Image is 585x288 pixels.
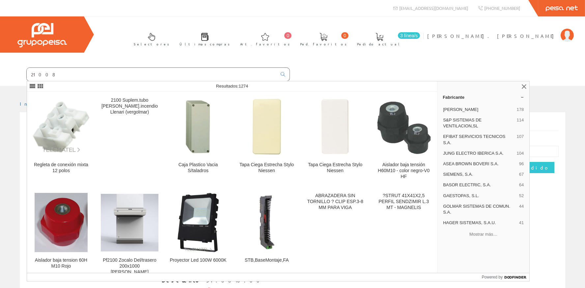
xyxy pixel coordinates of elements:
div: Tapa Ciega Estrecha Stylo Niessen [306,162,364,174]
span: 52 [519,193,524,199]
a: Caja Plastico Vacia S/taladros Caja Plastico Vacia S/taladros [164,92,232,187]
span: Ped. favoritos [300,41,347,47]
span: [PHONE_NUMBER] [484,5,520,11]
a: 3 línea/s Pedido actual [350,27,422,50]
span: 178 [517,107,524,113]
span: 0 [284,32,292,39]
span: 96 [519,161,524,167]
span: 3 línea/s [398,32,420,39]
span: GOLMAR SISTEMAS DE COMUN. S.A. [443,203,516,215]
a: Aislador baja tensión H60M10 - color negro-V0 HF Aislador baja tensión H60M10 - color negro-V0 HF [370,92,438,187]
a: Inicio [20,101,48,107]
span: S&P SISTEMAS DE VENTILACION,SL [443,117,514,129]
div: Caja Plastico Vacia S/taladros [169,162,227,174]
a: Powered by [482,273,530,281]
div: Aislador baja tensión H60M10 - color negro-V0 HF [375,162,432,180]
span: [PERSON_NAME] [443,107,514,113]
span: 64 [519,182,524,188]
a: Tapa Ciega Estrecha Stylo Niessen Tapa Ciega Estrecha Stylo Niessen [301,92,369,187]
img: Regleta de conexión mixta 12 polos [32,101,90,153]
div: ?STRUT 41X41X2,5 PERFIL SENDZIMIR L.3 MT - MAGNELIS [375,193,432,211]
a: Tapa Ciega Estrecha Stylo Niessen Tapa Ciega Estrecha Stylo Niessen [233,92,301,187]
span: 44 [519,203,524,215]
img: Aislador baja tensión H60M10 - color negro-V0 HF [375,99,432,155]
div: ABRAZADERA SIN TORNILLO ? CLIP ESP.3-8 MM PARA VIGA [306,193,364,211]
img: Aislador baja tension 60H M10 Rojo [35,193,88,252]
span: 114 [517,117,524,129]
div: Regleta de conexión mixta 12 polos [32,162,90,174]
div: Tapa Ciega Estrecha Stylo Niessen [238,162,295,174]
a: Fabricante [437,92,529,102]
img: Proyector Led 100W 6000K [178,193,219,252]
span: [EMAIL_ADDRESS][DOMAIN_NAME] [399,5,468,11]
span: EFIBAT SERVICIOS TECNICOS S.A. [443,134,514,145]
div: 2100 Suplem.tubo [PERSON_NAME].incendio Llenari (vergolmar) [101,97,158,115]
img: Grupo Peisa [17,23,67,47]
span: Art. favoritos [240,41,290,47]
a: 2100 Suplem.tubo [PERSON_NAME].incendio Llenari (vergolmar) [96,92,164,187]
div: Pf2100 Zocalo Del/trasero 200x1000 [PERSON_NAME] [PERSON_NAME] [101,257,158,281]
img: Tapa Ciega Estrecha Stylo Niessen [238,98,295,156]
img: Caja Plastico Vacia S/taladros [169,98,227,156]
img: STB,BaseMontaje,FA [238,194,295,251]
span: BASOR ELECTRIC, S.A. [443,182,516,188]
a: Selectores [127,27,173,50]
img: Tapa Ciega Estrecha Stylo Niessen [306,98,364,156]
span: Resultados: [216,84,248,89]
span: Selectores [134,41,169,47]
a: Regleta de conexión mixta 12 polos Regleta de conexión mixta 12 polos [27,92,95,187]
span: Últimas compras [180,41,230,47]
img: Pf2100 Zocalo Del/trasero 200x1000 Chapa Acero Eldon [101,194,158,251]
span: JUNG ELECTRO IBERICA S.A. [443,150,514,156]
span: [PERSON_NAME]. [PERSON_NAME] [427,33,557,39]
span: SIEMENS, S.A. [443,171,516,177]
span: 41 [519,220,524,226]
span: 67 [519,171,524,177]
button: Mostrar más… [440,229,527,240]
span: ASEA BROWN BOVERI S.A. [443,161,516,167]
a: [PERSON_NAME]. [PERSON_NAME] [427,27,574,34]
div: STB,BaseMontaje,FA [238,257,295,263]
span: 104 [517,150,524,156]
div: Proyector Led 100W 6000K [169,257,227,263]
span: Pedido actual [357,41,402,47]
div: Aislador baja tension 60H M10 Rojo [32,257,90,269]
span: HAGER SISTEMAS, S.A.U. [443,220,516,226]
span: 0 [341,32,348,39]
a: Últimas compras [173,27,233,50]
span: Powered by [482,274,503,280]
span: GAESTOPAS, S.L. [443,193,516,199]
span: 107 [517,134,524,145]
span: 1274 [238,84,248,89]
input: Buscar ... [27,68,277,81]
